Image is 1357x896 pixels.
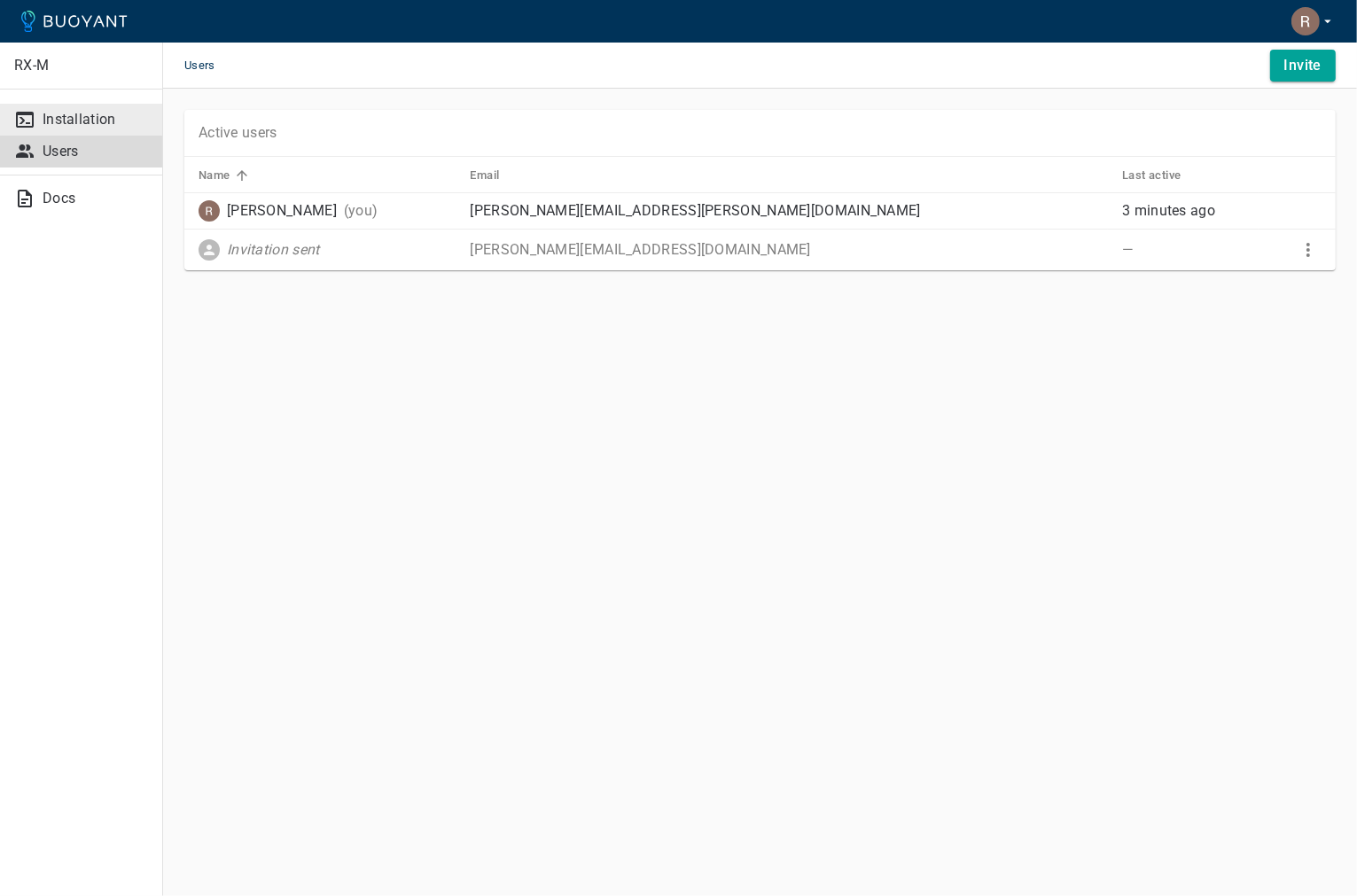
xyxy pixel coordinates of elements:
[471,202,1109,220] p: [PERSON_NAME][EMAIL_ADDRESS][PERSON_NAME][DOMAIN_NAME]
[1122,202,1215,219] span: Tue, 16 Sep 2025 19:28:24 EDT / Tue, 16 Sep 2025 23:28:24 UTC
[199,124,277,142] p: Active users
[1270,50,1336,82] button: Invite
[43,143,148,160] p: Users
[1122,168,1204,183] span: Last active
[199,168,230,183] h5: Name
[227,241,320,259] p: Invitation sent
[471,241,1109,259] p: [PERSON_NAME][EMAIL_ADDRESS][DOMAIN_NAME]
[1295,237,1322,263] button: More
[184,43,237,89] span: Users
[471,168,523,183] span: Email
[227,202,337,220] p: [PERSON_NAME]
[199,200,337,222] div: Randy Abernethy
[344,202,378,220] p: (you)
[199,200,220,222] img: randy.abernethy@rx-m.com
[43,190,148,207] p: Docs
[1122,241,1259,259] p: —
[1122,202,1215,219] relative-time: 3 minutes ago
[471,168,500,183] h5: Email
[1122,168,1181,183] h5: Last active
[1284,57,1322,74] h4: Invite
[1291,7,1320,35] img: Randy Abernethy
[43,111,148,129] p: Installation
[14,57,148,74] p: RX-M
[199,168,253,183] span: Name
